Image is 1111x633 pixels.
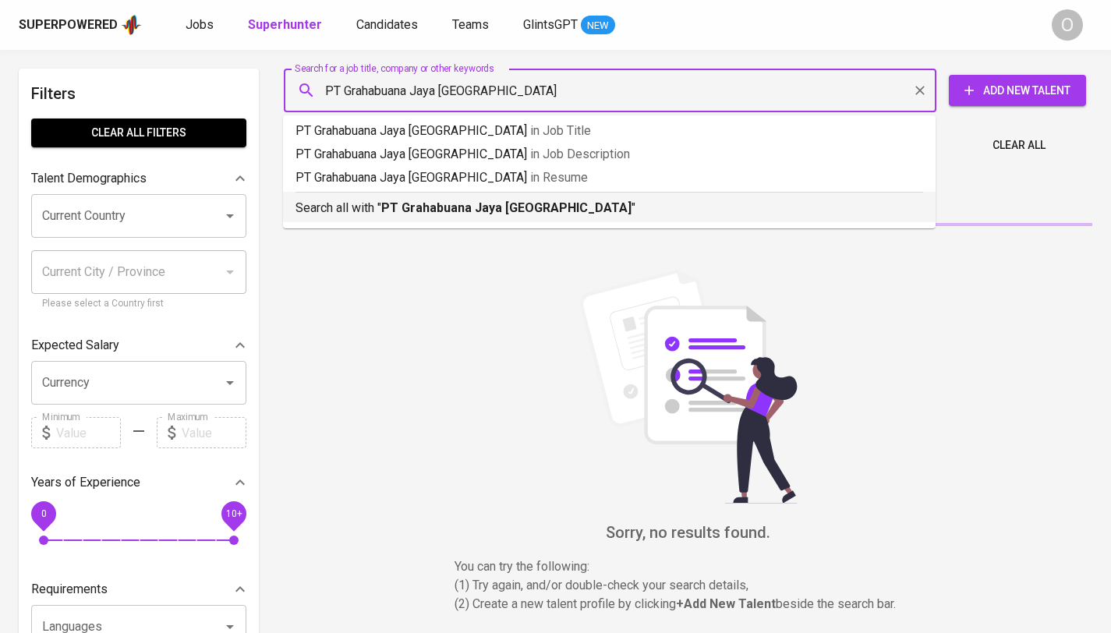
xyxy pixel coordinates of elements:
[31,473,140,492] p: Years of Experience
[248,17,322,32] b: Superhunter
[219,205,241,227] button: Open
[676,596,776,611] b: + Add New Talent
[186,16,217,35] a: Jobs
[581,18,615,34] span: NEW
[56,417,121,448] input: Value
[121,13,142,37] img: app logo
[530,123,591,138] span: in Job Title
[19,16,118,34] div: Superpowered
[295,145,923,164] p: PT Grahabuana Jaya [GEOGRAPHIC_DATA]
[571,270,805,504] img: file_searching.svg
[949,75,1086,106] button: Add New Talent
[452,17,489,32] span: Teams
[284,520,1092,545] h6: Sorry, no results found.
[42,296,235,312] p: Please select a Country first
[523,16,615,35] a: GlintsGPT NEW
[455,576,922,595] p: (1) Try again, and/or double-check your search details,
[295,122,923,140] p: PT Grahabuana Jaya [GEOGRAPHIC_DATA]
[31,163,246,194] div: Talent Demographics
[992,136,1046,155] span: Clear All
[44,123,234,143] span: Clear All filters
[31,574,246,605] div: Requirements
[530,147,630,161] span: in Job Description
[31,118,246,147] button: Clear All filters
[41,508,46,519] span: 0
[225,508,242,519] span: 10+
[523,17,578,32] span: GlintsGPT
[182,417,246,448] input: Value
[248,16,325,35] a: Superhunter
[31,81,246,106] h6: Filters
[455,595,922,614] p: (2) Create a new talent profile by clicking beside the search bar.
[455,557,922,576] p: You can try the following :
[909,80,931,101] button: Clear
[219,372,241,394] button: Open
[452,16,492,35] a: Teams
[295,168,923,187] p: PT Grahabuana Jaya [GEOGRAPHIC_DATA]
[1052,9,1083,41] div: O
[530,170,588,185] span: in Resume
[381,200,632,215] b: PT Grahabuana Jaya [GEOGRAPHIC_DATA]
[186,17,214,32] span: Jobs
[986,131,1052,160] button: Clear All
[31,467,246,498] div: Years of Experience
[356,17,418,32] span: Candidates
[31,330,246,361] div: Expected Salary
[356,16,421,35] a: Candidates
[961,81,1074,101] span: Add New Talent
[31,336,119,355] p: Expected Salary
[295,199,923,217] p: Search all with " "
[31,580,108,599] p: Requirements
[19,13,142,37] a: Superpoweredapp logo
[31,169,147,188] p: Talent Demographics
